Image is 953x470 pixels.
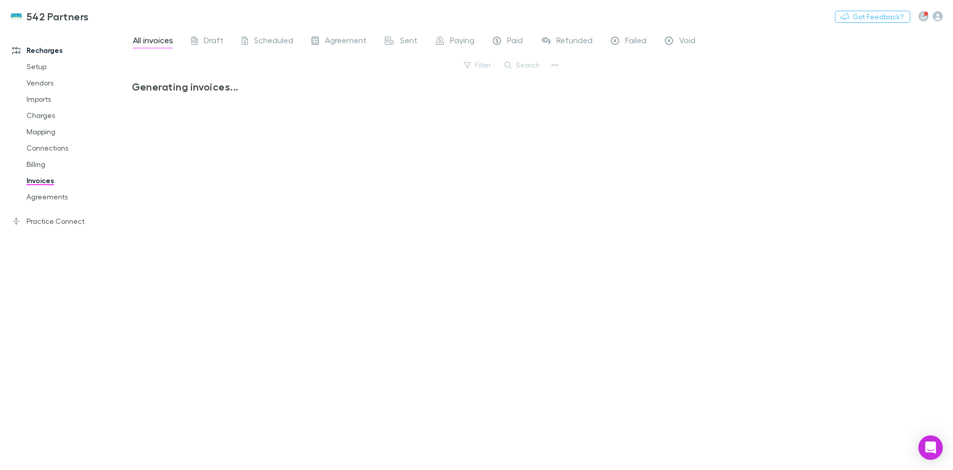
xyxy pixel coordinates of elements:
span: Sent [400,35,417,48]
a: Recharges [2,42,137,58]
span: Agreement [325,35,367,48]
span: Paying [450,35,474,48]
span: Draft [204,35,223,48]
button: Filter [459,59,497,71]
span: All invoices [133,35,173,48]
a: Invoices [16,172,137,189]
span: Paid [507,35,523,48]
div: Open Intercom Messenger [918,435,943,460]
h3: 542 Partners [26,10,89,22]
span: Failed [625,35,647,48]
a: Connections [16,140,137,156]
span: Void [679,35,695,48]
span: Scheduled [254,35,293,48]
a: Setup [16,58,137,75]
a: Billing [16,156,137,172]
button: Got Feedback? [835,11,910,23]
img: 542 Partners's Logo [10,10,22,22]
h3: Generating invoices... [132,80,554,93]
a: Vendors [16,75,137,91]
a: 542 Partners [4,4,95,28]
a: Practice Connect [2,213,137,229]
span: Refunded [556,35,593,48]
a: Mapping [16,124,137,140]
a: Charges [16,107,137,124]
a: Imports [16,91,137,107]
button: Search [499,59,546,71]
a: Agreements [16,189,137,205]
